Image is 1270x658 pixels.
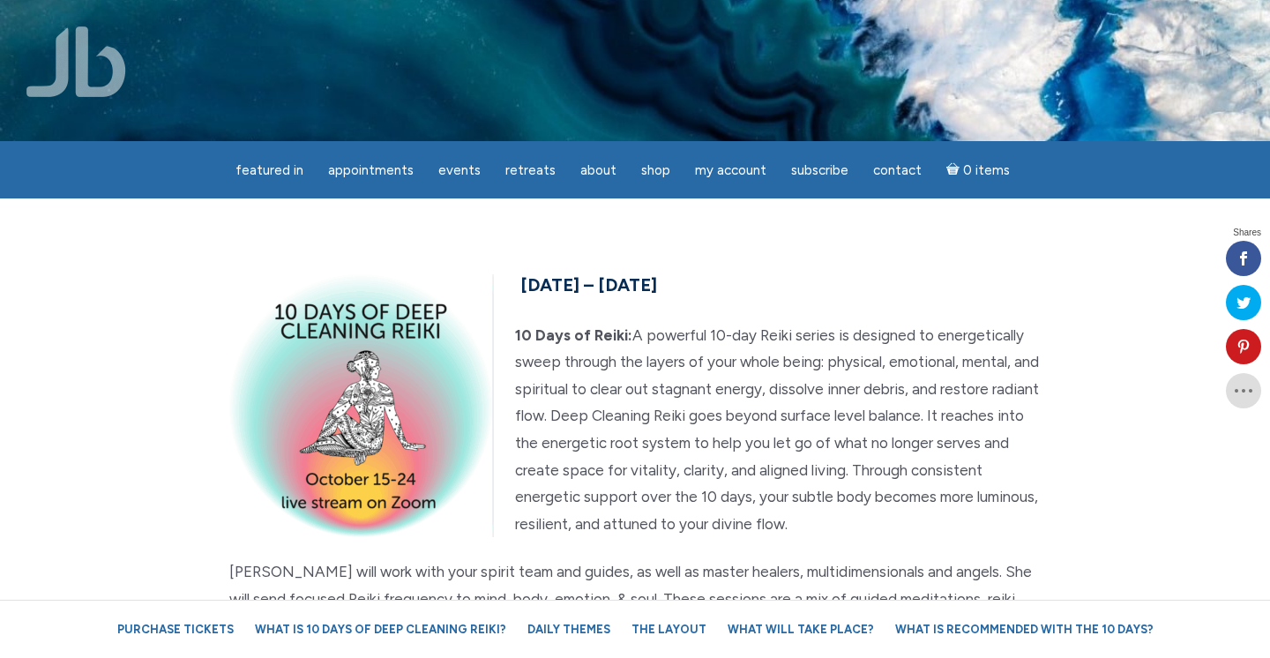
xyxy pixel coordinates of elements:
[229,322,1041,538] p: A powerful 10-day Reiki series is designed to energetically sweep through the layers of your whol...
[1233,228,1261,237] span: Shares
[873,162,922,178] span: Contact
[505,162,556,178] span: Retreats
[641,162,670,178] span: Shop
[428,153,491,188] a: Events
[519,614,619,645] a: Daily Themes
[946,162,963,178] i: Cart
[886,614,1162,645] a: What is recommended with the 10 Days?
[684,153,777,188] a: My Account
[623,614,715,645] a: The Layout
[963,164,1010,177] span: 0 items
[225,153,314,188] a: featured in
[863,153,932,188] a: Contact
[631,153,681,188] a: Shop
[438,162,481,178] span: Events
[570,153,627,188] a: About
[719,614,883,645] a: What will take place?
[246,614,515,645] a: What is 10 Days of Deep Cleaning Reiki?
[328,162,414,178] span: Appointments
[108,614,243,645] a: Purchase Tickets
[781,153,859,188] a: Subscribe
[515,326,632,344] strong: 10 Days of Reiki:
[26,26,126,97] img: Jamie Butler. The Everyday Medium
[235,162,303,178] span: featured in
[695,162,766,178] span: My Account
[317,153,424,188] a: Appointments
[520,274,657,295] span: [DATE] – [DATE]
[495,153,566,188] a: Retreats
[580,162,616,178] span: About
[791,162,848,178] span: Subscribe
[936,152,1020,188] a: Cart0 items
